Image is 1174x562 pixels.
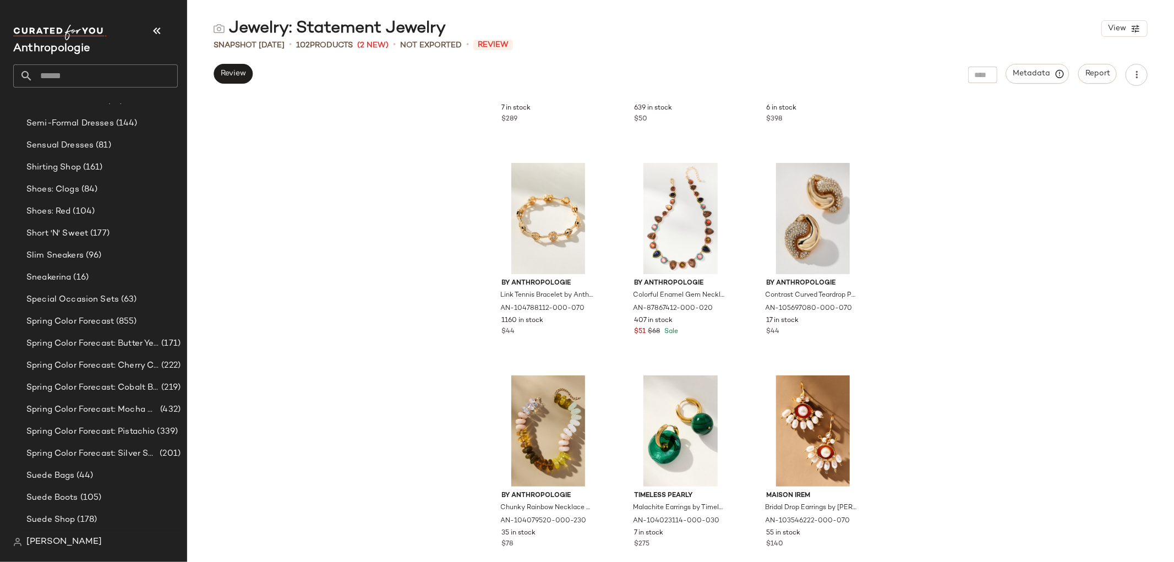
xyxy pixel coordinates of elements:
span: By Anthropologie [502,491,595,501]
span: Metadata [1013,69,1063,79]
img: 104788112_070_b [493,163,604,274]
span: Spring Color Forecast: Cobalt Blue [26,381,159,394]
span: Chunky Rainbow Necklace by Anthropologie in Green, Women's, Nylon/Gold/Plated Brass [501,503,594,513]
span: (161) [81,161,103,174]
span: Slim Sneakers [26,249,84,262]
span: 7 in stock [634,528,663,538]
span: $68 [648,327,660,337]
span: $51 [634,327,646,337]
span: $44 [502,327,515,337]
img: cfy_white_logo.C9jOOHJF.svg [13,25,107,40]
span: (2 New) [357,40,389,51]
span: Spring Color Forecast [26,315,114,328]
img: 103546222_070_b [758,375,869,487]
div: Products [296,40,353,51]
span: 6 in stock [767,103,797,113]
span: (222) [159,359,181,372]
span: Snapshot [DATE] [214,40,285,51]
span: (171) [159,337,181,350]
span: 407 in stock [634,316,673,326]
span: Not Exported [400,40,462,51]
img: 105697080_070_b [758,163,869,274]
span: (63) [119,293,137,306]
span: (855) [114,315,137,328]
span: Review [473,40,513,50]
span: (96) [84,249,102,262]
span: By Anthropologie [767,279,860,288]
span: Spring Color Forecast: Cherry Cola [26,359,159,372]
button: Review [214,64,253,84]
span: AN-104079520-000-230 [501,516,587,526]
div: Jewelry: Statement Jewelry [214,18,446,40]
span: 35 in stock [502,528,536,538]
span: 102 [296,41,310,50]
span: $140 [767,539,784,549]
img: 104079520_230_b [493,375,604,487]
span: (339) [155,425,178,438]
span: Short 'N' Sweet [26,227,88,240]
span: (219) [159,381,181,394]
span: Shoes: Red [26,205,70,218]
span: [PERSON_NAME] [26,536,102,549]
span: AN-103546222-000-070 [766,516,850,526]
span: (144) [114,117,138,130]
span: By Anthropologie [634,279,727,288]
span: Contrast Curved Teardrop Post Earrings by Anthropologie in Gold, Women's, Gold/Metal/Glass [766,291,859,301]
span: $275 [634,539,649,549]
span: $398 [767,114,783,124]
span: AN-105697080-000-070 [766,304,853,314]
span: (104) [70,205,95,218]
span: Link Tennis Bracelet by Anthropologie in Gold, Women's, Size: Medium/Large, Gold/Plated Brass/Cub... [501,291,594,301]
span: (177) [88,227,110,240]
span: Current Company Name [13,43,90,54]
span: AN-87867412-000-020 [633,304,713,314]
span: (44) [74,470,93,482]
span: $50 [634,114,647,124]
span: Suede Bags [26,470,74,482]
span: (178) [75,514,97,526]
span: Semi-Formal Dresses [26,117,114,130]
span: (81) [94,139,111,152]
span: Report [1085,69,1110,78]
span: Malachite Earrings by Timeless Pearly in Green, Women's, Gold/Plated Brass at Anthropologie [633,503,726,513]
span: $289 [502,114,518,124]
span: Shirting Shop [26,161,81,174]
span: (105) [78,492,102,504]
span: Sneakerina [26,271,71,284]
span: Sensual Dresses [26,139,94,152]
span: AN-104788112-000-070 [501,304,585,314]
span: Shoes: Clogs [26,183,79,196]
span: Spring Color Forecast: Pistachio [26,425,155,438]
span: • [289,39,292,52]
span: Maison Irem [767,491,860,501]
span: (16) [71,271,89,284]
button: View [1101,20,1148,37]
span: Spring Color Forecast: Silver Spectrum [26,448,157,460]
span: • [393,39,396,52]
span: (84) [79,183,98,196]
span: AN-104023114-000-030 [633,516,719,526]
button: Metadata [1006,64,1069,84]
img: svg%3e [214,23,225,34]
img: 87867412_020_b [625,163,736,274]
span: Colorful Enamel Gem Necklace by Anthropologie in Brown, Women's, Brass/Enamel/Zinc [633,291,726,301]
span: Suede Shop [26,514,75,526]
span: Review [220,69,246,78]
span: 17 in stock [767,316,799,326]
span: By Anthropologie [502,279,595,288]
span: • [466,39,469,52]
span: Spring Color Forecast: Butter Yellow [26,337,159,350]
span: View [1107,24,1126,33]
span: Spring Color Forecast: Mocha Mousse [26,403,158,416]
span: Suede Boots [26,492,78,504]
button: Report [1078,64,1117,84]
span: 1160 in stock [502,316,544,326]
span: $78 [502,539,514,549]
img: svg%3e [13,538,22,547]
span: $44 [767,327,780,337]
span: (432) [158,403,181,416]
span: Bridal Drop Earrings by [PERSON_NAME] in Gold, Women's, Gold/Plated Brass/Freshwater Pearl at Ant... [766,503,859,513]
span: Timeless Pearly [634,491,727,501]
span: 639 in stock [634,103,672,113]
span: Special Occasion Sets [26,293,119,306]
